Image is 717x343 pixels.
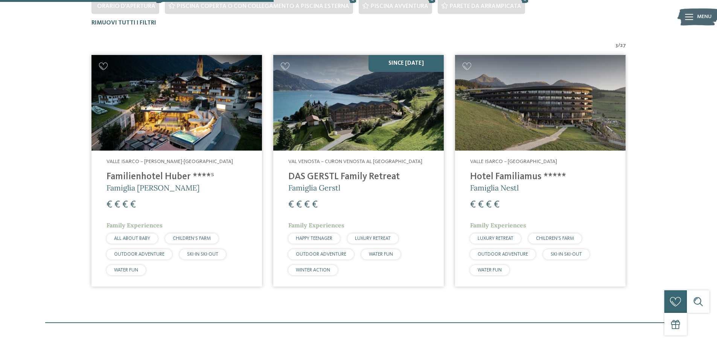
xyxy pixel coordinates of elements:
[173,236,211,241] span: CHILDREN’S FARM
[296,236,332,241] span: HAPPY TEENAGER
[177,3,349,9] span: Piscina coperta o con collegamento a piscina esterna
[470,221,526,229] span: Family Experiences
[130,200,136,210] span: €
[288,171,429,183] h4: DAS GERSTL Family Retreat
[114,200,120,210] span: €
[455,55,626,151] img: Cercate un hotel per famiglie? Qui troverete solo i migliori!
[478,200,484,210] span: €
[618,42,620,49] span: /
[288,200,294,210] span: €
[620,42,626,49] span: 27
[273,55,444,151] img: Cercate un hotel per famiglie? Qui troverete solo i migliori!
[107,221,163,229] span: Family Experiences
[615,42,618,49] span: 3
[470,200,476,210] span: €
[478,236,513,241] span: LUXURY RETREAT
[455,55,626,287] a: Cercate un hotel per famiglie? Qui troverete solo i migliori! Valle Isarco – [GEOGRAPHIC_DATA] Ho...
[288,183,340,192] span: Famiglia Gerstl
[494,200,499,210] span: €
[296,252,346,257] span: OUTDOOR ADVENTURE
[450,3,521,9] span: Parete da arrampicata
[470,183,519,192] span: Famiglia Nestl
[478,252,528,257] span: OUTDOOR ADVENTURE
[97,3,155,9] span: Orario d'apertura
[91,55,262,287] a: Cercate un hotel per famiglie? Qui troverete solo i migliori! Valle Isarco – [PERSON_NAME]-[GEOGR...
[107,200,112,210] span: €
[369,252,393,257] span: WATER FUN
[536,236,574,241] span: CHILDREN’S FARM
[107,171,247,183] h4: Familienhotel Huber ****ˢ
[551,252,582,257] span: SKI-IN SKI-OUT
[312,200,318,210] span: €
[114,268,138,273] span: WATER FUN
[304,200,310,210] span: €
[91,55,262,151] img: Cercate un hotel per famiglie? Qui troverete solo i migliori!
[296,268,330,273] span: WINTER ACTION
[122,200,128,210] span: €
[114,236,150,241] span: ALL ABOUT BABY
[371,3,428,9] span: Piscina avventura
[355,236,391,241] span: LUXURY RETREAT
[107,159,233,164] span: Valle Isarco – [PERSON_NAME]-[GEOGRAPHIC_DATA]
[187,252,218,257] span: SKI-IN SKI-OUT
[91,20,156,26] span: Rimuovi tutti i filtri
[288,221,344,229] span: Family Experiences
[288,159,422,164] span: Val Venosta – Curon Venosta al [GEOGRAPHIC_DATA]
[114,252,164,257] span: OUTDOOR ADVENTURE
[486,200,492,210] span: €
[470,159,557,164] span: Valle Isarco – [GEOGRAPHIC_DATA]
[478,268,502,273] span: WATER FUN
[273,55,444,287] a: Cercate un hotel per famiglie? Qui troverete solo i migliori! SINCE [DATE] Val Venosta – Curon Ve...
[296,200,302,210] span: €
[107,183,199,192] span: Famiglia [PERSON_NAME]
